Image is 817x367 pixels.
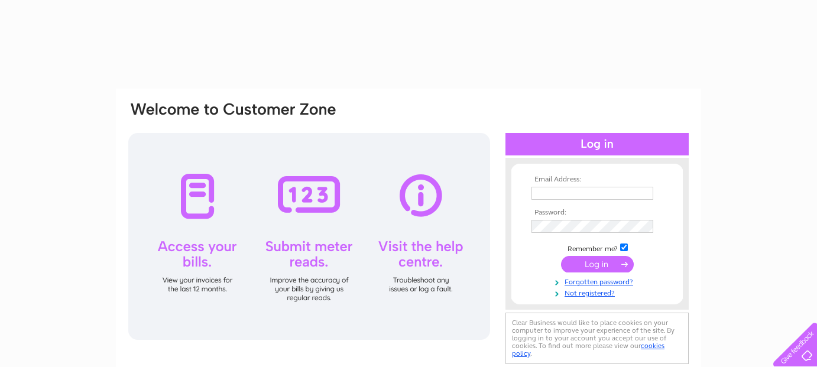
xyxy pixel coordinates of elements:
input: Submit [561,256,634,272]
th: Email Address: [529,176,666,184]
a: cookies policy [512,342,664,358]
th: Password: [529,209,666,217]
a: Forgotten password? [531,275,666,287]
td: Remember me? [529,242,666,254]
a: Not registered? [531,287,666,298]
div: Clear Business would like to place cookies on your computer to improve your experience of the sit... [505,313,689,364]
